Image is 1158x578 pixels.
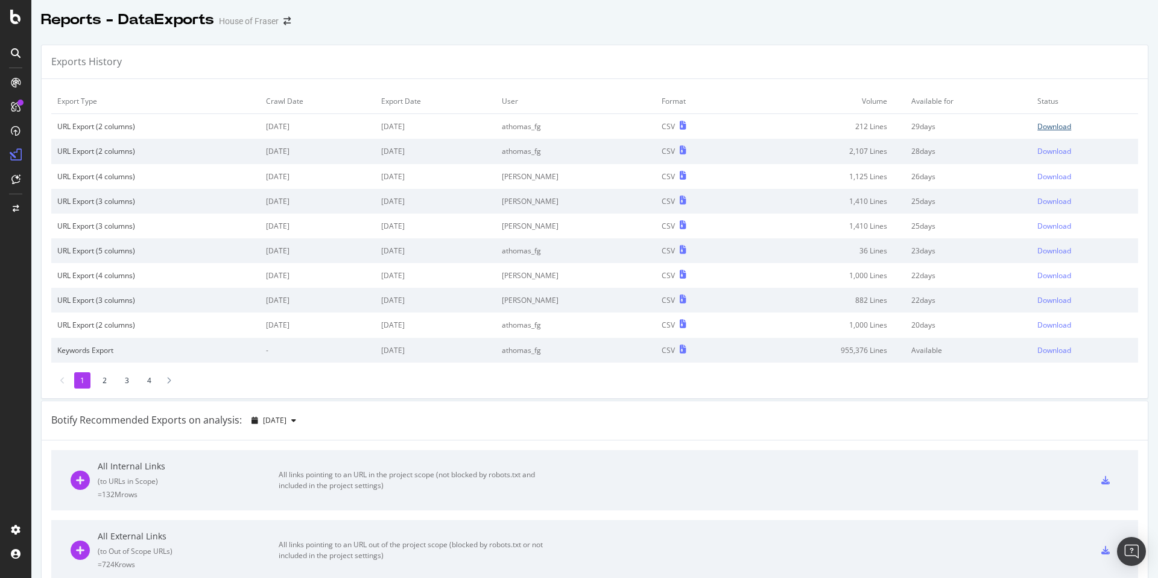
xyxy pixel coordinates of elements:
[279,539,550,561] div: All links pointing to an URL out of the project scope (blocked by robots.txt or not included in t...
[496,263,656,288] td: [PERSON_NAME]
[1037,221,1132,231] a: Download
[741,114,905,139] td: 212 Lines
[905,288,1031,313] td: 22 days
[741,263,905,288] td: 1,000 Lines
[662,246,675,256] div: CSV
[662,146,675,156] div: CSV
[375,214,496,238] td: [DATE]
[1037,121,1071,132] div: Download
[1031,89,1138,114] td: Status
[74,372,90,389] li: 1
[1101,546,1110,554] div: csv-export
[1037,270,1071,281] div: Download
[263,415,286,425] span: 2025 Sep. 21st
[260,338,375,363] td: -
[1037,171,1071,182] div: Download
[1101,476,1110,484] div: csv-export
[1037,270,1132,281] a: Download
[662,121,675,132] div: CSV
[662,345,675,355] div: CSV
[57,146,254,156] div: URL Export (2 columns)
[1117,537,1146,566] div: Open Intercom Messenger
[1037,295,1132,305] a: Download
[911,345,1025,355] div: Available
[1037,320,1132,330] a: Download
[98,559,279,570] div: = 724K rows
[496,189,656,214] td: [PERSON_NAME]
[57,246,254,256] div: URL Export (5 columns)
[57,221,254,231] div: URL Export (3 columns)
[1037,345,1132,355] a: Download
[98,546,279,556] div: ( to Out of Scope URLs )
[662,196,675,206] div: CSV
[57,345,254,355] div: Keywords Export
[57,270,254,281] div: URL Export (4 columns)
[57,196,254,206] div: URL Export (3 columns)
[51,89,260,114] td: Export Type
[375,338,496,363] td: [DATE]
[119,372,135,389] li: 3
[260,139,375,164] td: [DATE]
[1037,171,1132,182] a: Download
[283,17,291,25] div: arrow-right-arrow-left
[1037,221,1071,231] div: Download
[496,139,656,164] td: athomas_fg
[905,263,1031,288] td: 22 days
[1037,295,1071,305] div: Download
[375,164,496,189] td: [DATE]
[51,413,242,427] div: Botify Recommended Exports on analysis:
[98,530,279,542] div: All External Links
[1037,246,1132,256] a: Download
[741,238,905,263] td: 36 Lines
[375,89,496,114] td: Export Date
[741,189,905,214] td: 1,410 Lines
[905,139,1031,164] td: 28 days
[741,288,905,313] td: 882 Lines
[375,114,496,139] td: [DATE]
[905,313,1031,337] td: 20 days
[1037,345,1071,355] div: Download
[496,238,656,263] td: athomas_fg
[741,89,905,114] td: Volume
[375,288,496,313] td: [DATE]
[375,313,496,337] td: [DATE]
[1037,196,1132,206] a: Download
[741,139,905,164] td: 2,107 Lines
[260,164,375,189] td: [DATE]
[741,338,905,363] td: 955,376 Lines
[41,10,214,30] div: Reports - DataExports
[496,164,656,189] td: [PERSON_NAME]
[260,288,375,313] td: [DATE]
[375,139,496,164] td: [DATE]
[51,55,122,69] div: Exports History
[905,189,1031,214] td: 25 days
[662,270,675,281] div: CSV
[905,214,1031,238] td: 25 days
[1037,196,1071,206] div: Download
[260,313,375,337] td: [DATE]
[1037,146,1071,156] div: Download
[247,411,301,430] button: [DATE]
[1037,146,1132,156] a: Download
[905,238,1031,263] td: 23 days
[662,295,675,305] div: CSV
[279,469,550,491] div: All links pointing to an URL in the project scope (not blocked by robots.txt and included in the ...
[662,320,675,330] div: CSV
[496,338,656,363] td: athomas_fg
[662,171,675,182] div: CSV
[496,114,656,139] td: athomas_fg
[260,238,375,263] td: [DATE]
[141,372,157,389] li: 4
[260,114,375,139] td: [DATE]
[260,189,375,214] td: [DATE]
[260,214,375,238] td: [DATE]
[905,114,1031,139] td: 29 days
[905,89,1031,114] td: Available for
[98,460,279,472] div: All Internal Links
[656,89,741,114] td: Format
[260,89,375,114] td: Crawl Date
[375,263,496,288] td: [DATE]
[1037,320,1071,330] div: Download
[496,313,656,337] td: athomas_fg
[905,164,1031,189] td: 26 days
